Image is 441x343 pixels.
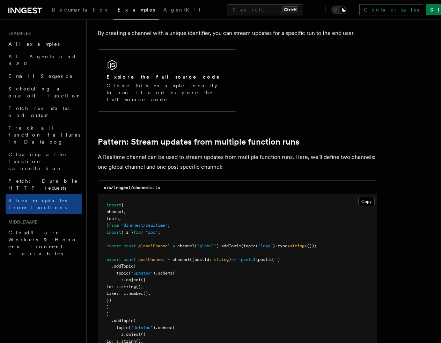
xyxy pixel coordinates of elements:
span: Cleanup after function cancellation [8,152,68,171]
span: ` [275,257,278,262]
span: import [106,230,121,235]
span: "zod" [146,230,158,235]
p: A Realtime channel can be used to stream updates from multiple function runs. Here, we'll define ... [98,152,377,172]
span: ${ [253,257,258,262]
button: Copy [358,197,375,206]
span: "global" [197,243,216,248]
span: z [121,332,124,337]
a: Scheduling a one-off function [6,82,82,102]
button: Toggle dark mode [331,6,348,14]
span: ) [229,257,231,262]
span: postId [258,257,273,262]
a: Documentation [47,2,113,19]
span: .string [119,284,136,289]
span: Documentation [52,7,109,13]
a: Fetch: Durable HTTP requests [6,175,82,194]
span: Email Sequence [8,73,73,79]
span: Middleware [6,219,37,225]
span: z [124,291,126,296]
span: ) [106,312,109,316]
span: : [209,257,212,262]
span: ( [194,243,197,248]
span: topic [116,271,128,276]
span: Examples [118,7,155,13]
span: "deleted" [131,325,153,330]
span: ; [168,223,170,228]
a: Cloudflare Workers & Hono environment variables [6,226,82,260]
span: globalChannel [138,243,170,248]
span: string [290,243,304,248]
code: src/inngest/channels.ts [104,185,160,190]
span: string [214,257,229,262]
p: By creating a channel with a unique identifier, you can stream updates for a specific run to the ... [98,28,377,38]
span: ) [278,257,280,262]
span: ) [153,325,155,330]
span: topic [116,325,128,330]
span: < [287,243,290,248]
span: ; [158,230,160,235]
span: Stream updates from functions [8,198,67,210]
span: = [168,257,170,262]
span: .addTopic [219,243,241,248]
span: .schema [155,325,172,330]
a: Stream updates from functions [6,194,82,214]
span: ) [216,243,219,248]
span: All examples [8,41,60,47]
span: Examples [6,31,31,36]
span: () [143,291,148,296]
span: const [124,243,136,248]
span: }) [106,298,111,303]
span: , [119,216,121,221]
span: postChannel [138,257,165,262]
button: Search...Ctrl+K [227,4,302,15]
span: const [124,257,136,262]
span: "@inngest/realtime" [121,223,168,228]
span: AgentKit [163,7,200,13]
a: Cleanup after function cancellation [6,148,82,175]
a: Fetch run status and output [6,102,82,122]
span: ) [153,271,155,276]
span: { z } [121,230,133,235]
span: , [124,209,126,214]
a: All examples [6,38,82,50]
span: channel [177,243,194,248]
span: export [106,243,121,248]
span: from [109,223,119,228]
span: topic [106,216,119,221]
span: ({ [141,332,146,337]
span: ((postId [190,257,209,262]
kbd: Ctrl+K [282,6,298,13]
span: .addTopic [111,318,133,323]
a: Email Sequence [6,70,82,82]
span: : [111,284,114,289]
span: ( [133,318,136,323]
span: { [121,203,124,207]
span: ( [133,264,136,269]
a: Examples [113,2,159,20]
span: Cloudflare Workers & Hono environment variables [8,230,77,256]
a: Contact sales [359,4,423,15]
span: ) [106,305,109,309]
span: Track all function failures in Datadog [8,125,80,145]
span: likes [106,291,119,296]
span: ) [273,243,275,248]
span: channel [172,257,190,262]
span: Fetch run status and output [8,105,69,118]
a: AI Agents and RAG [6,50,82,70]
span: , [141,284,143,289]
span: from [133,230,143,235]
span: .addTopic [111,264,133,269]
span: "logs" [258,243,273,248]
span: >()); [304,243,317,248]
h2: Explore the full source code [106,73,220,80]
span: .object [124,277,141,282]
span: Fetch: Durable HTTP requests [8,178,78,191]
span: = [172,243,175,248]
span: "updated" [131,271,153,276]
span: id [106,284,111,289]
a: AgentKit [159,2,205,19]
p: Clone this example locally to run it and explore the full source code. [106,82,227,103]
span: import [106,203,121,207]
span: () [136,284,141,289]
span: .schema [155,271,172,276]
